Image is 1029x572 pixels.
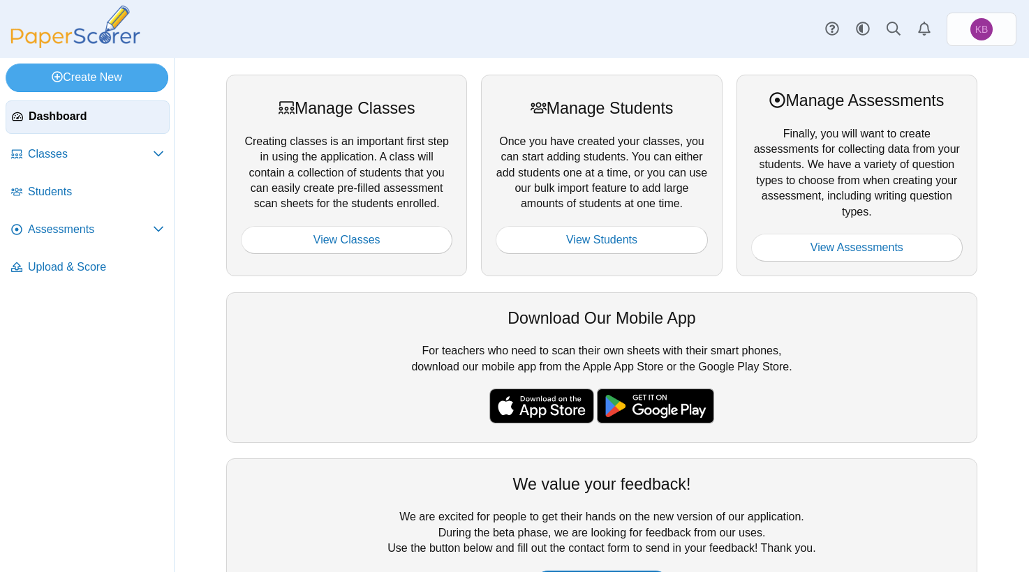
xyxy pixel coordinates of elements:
[481,75,722,276] div: Once you have created your classes, you can start adding students. You can either add students on...
[241,307,963,329] div: Download Our Mobile App
[226,292,977,443] div: For teachers who need to scan their own sheets with their smart phones, download our mobile app f...
[736,75,977,276] div: Finally, you will want to create assessments for collecting data from your students. We have a va...
[6,6,145,48] img: PaperScorer
[6,100,170,134] a: Dashboard
[28,184,164,200] span: Students
[226,75,467,276] div: Creating classes is an important first step in using the application. A class will contain a coll...
[496,226,707,254] a: View Students
[28,259,164,275] span: Upload & Score
[970,18,993,40] span: Kelly Brasile
[29,109,163,124] span: Dashboard
[597,389,714,423] img: google-play-badge.png
[975,24,989,34] span: Kelly Brasile
[6,138,170,172] a: Classes
[28,146,153,162] span: Classes
[241,473,963,495] div: We value your feedback!
[28,222,153,237] span: Assessments
[751,89,963,112] div: Manage Assessments
[6,176,170,209] a: Students
[241,226,452,254] a: View Classes
[6,38,145,50] a: PaperScorer
[496,97,707,119] div: Manage Students
[6,63,168,91] a: Create New
[241,97,452,119] div: Manage Classes
[947,13,1016,46] a: Kelly Brasile
[6,213,170,247] a: Assessments
[6,251,170,285] a: Upload & Score
[751,234,963,262] a: View Assessments
[489,389,594,423] img: apple-store-badge.svg
[909,14,940,45] a: Alerts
